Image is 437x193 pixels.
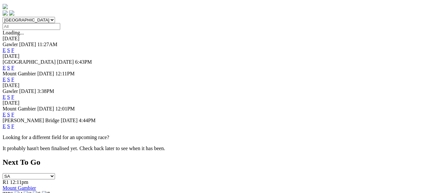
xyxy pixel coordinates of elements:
span: 12:11PM [55,71,75,76]
span: 3:38PM [37,88,54,94]
a: S [7,123,10,129]
div: [DATE] [3,100,434,106]
span: 11:27AM [37,42,58,47]
img: logo-grsa-white.png [3,4,8,9]
span: Gawler [3,42,18,47]
span: 12:11pm [10,179,28,185]
input: Select date [3,23,60,30]
div: [DATE] [3,36,434,42]
a: S [7,77,10,82]
span: [DATE] [19,42,36,47]
span: [DATE] [57,59,74,65]
a: S [7,47,10,53]
a: E [3,123,6,129]
span: Mount Gambier [3,71,36,76]
a: S [7,65,10,71]
a: F [11,112,14,117]
img: facebook.svg [3,10,8,16]
div: [DATE] [3,83,434,88]
span: [GEOGRAPHIC_DATA] [3,59,56,65]
span: [PERSON_NAME] Bridge [3,118,60,123]
span: 12:01PM [55,106,75,111]
span: Loading... [3,30,24,35]
span: [DATE] [61,118,78,123]
a: Mount Gambier [3,185,36,191]
a: E [3,112,6,117]
span: R1 [3,179,9,185]
span: Gawler [3,88,18,94]
h2: Next To Go [3,158,434,167]
span: 6:43PM [75,59,92,65]
a: F [11,94,14,100]
a: E [3,77,6,82]
a: E [3,47,6,53]
span: 4:44PM [79,118,96,123]
partial: It probably hasn't been finalised yet. Check back later to see when it has been. [3,146,165,151]
span: Mount Gambier [3,106,36,111]
a: F [11,123,14,129]
span: [DATE] [19,88,36,94]
a: S [7,94,10,100]
a: F [11,47,14,53]
a: S [7,112,10,117]
img: twitter.svg [9,10,14,16]
a: E [3,94,6,100]
div: [DATE] [3,53,434,59]
span: [DATE] [37,106,54,111]
span: [DATE] [37,71,54,76]
p: Looking for a different field for an upcoming race? [3,135,434,140]
a: E [3,65,6,71]
a: F [11,77,14,82]
a: F [11,65,14,71]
